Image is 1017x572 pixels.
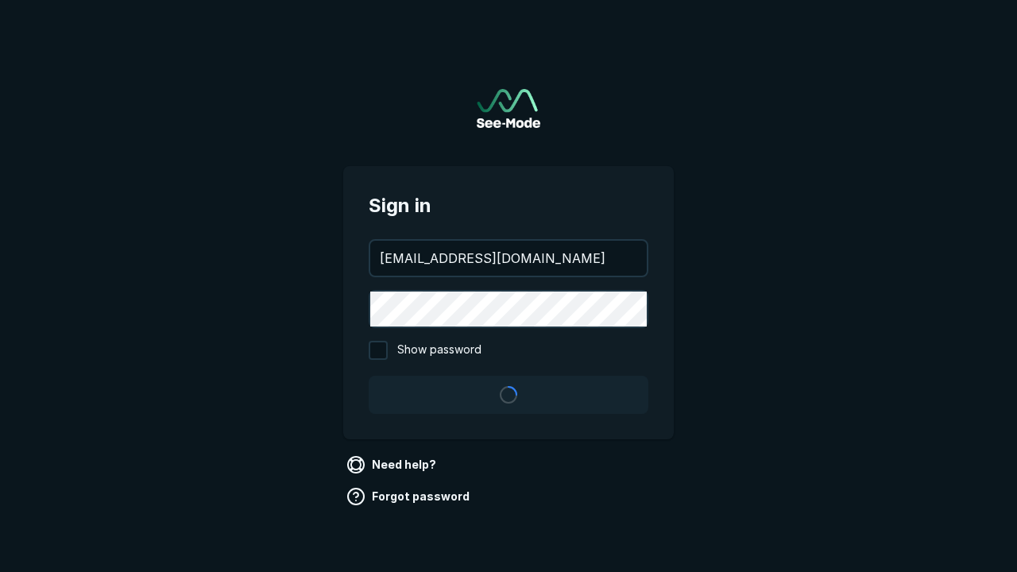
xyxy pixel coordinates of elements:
a: Go to sign in [477,89,540,128]
a: Forgot password [343,484,476,509]
input: your@email.com [370,241,647,276]
img: See-Mode Logo [477,89,540,128]
span: Sign in [369,191,648,220]
span: Show password [397,341,481,360]
a: Need help? [343,452,443,477]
